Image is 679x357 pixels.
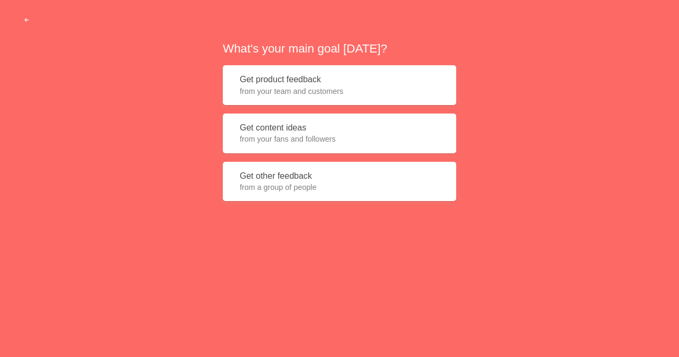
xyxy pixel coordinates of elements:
[223,40,456,57] h2: What's your main goal [DATE]?
[223,162,456,202] button: Get other feedbackfrom a group of people
[240,134,439,144] span: from your fans and followers
[223,65,456,105] button: Get product feedbackfrom your team and customers
[223,114,456,153] button: Get content ideasfrom your fans and followers
[240,182,439,193] span: from a group of people
[240,86,439,97] span: from your team and customers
